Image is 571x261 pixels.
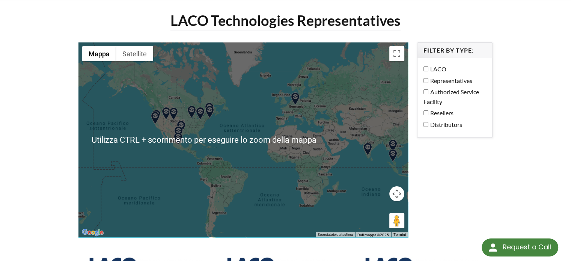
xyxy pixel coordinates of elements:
[80,228,105,237] img: Google
[423,76,483,86] label: Representatives
[423,120,483,130] label: Distributors
[423,89,428,94] input: Authorized Service Facility
[487,241,499,253] img: round button
[116,46,153,61] button: Mostra immagini satellitari
[170,11,401,30] h1: LACO Technologies Representatives
[80,228,105,237] a: Visualizza questa zona in Google Maps (in una nuova finestra)
[423,47,487,54] h4: Filter by Type:
[482,238,558,256] div: Request a Call
[423,66,428,71] input: LACO
[389,46,404,61] button: Attiva/disattiva vista schermo intero
[423,108,483,118] label: Resellers
[423,110,428,115] input: Resellers
[393,232,406,237] a: Termini (si apre in una nuova scheda)
[423,87,483,106] label: Authorized Service Facility
[502,238,551,256] div: Request a Call
[423,78,428,83] input: Representatives
[357,233,389,237] span: Dati mappa ©2025
[389,186,404,201] button: Controlli di visualizzazione della mappa
[82,46,116,61] button: Mostra cartina stradale
[423,122,428,127] input: Distributors
[389,213,404,228] button: Trascina Pegman sulla mappa per aprire Street View
[423,64,483,74] label: LACO
[318,232,353,237] button: Scorciatoie da tastiera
